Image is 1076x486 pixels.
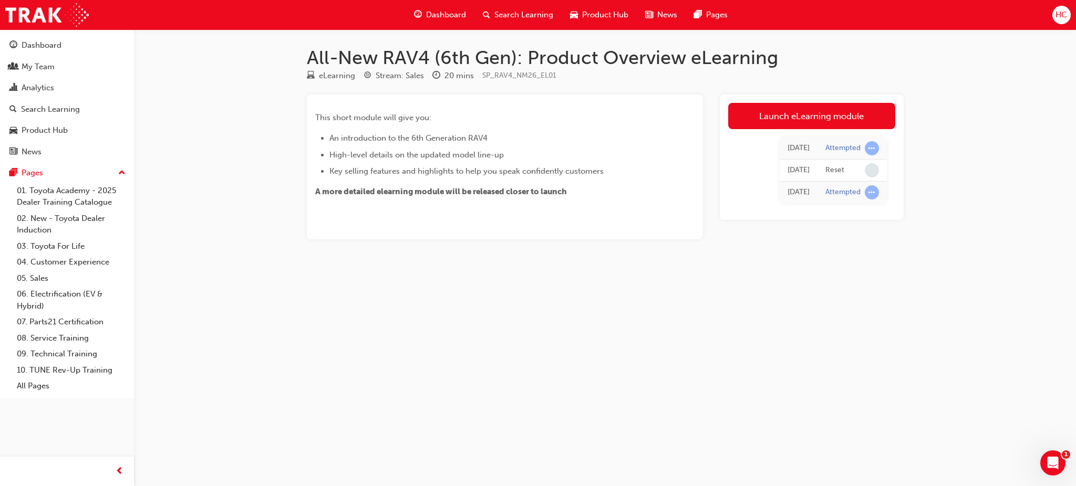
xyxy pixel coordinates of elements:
span: news-icon [9,147,17,157]
div: Mon Sep 15 2025 11:24:27 GMT+1000 (Australian Eastern Standard Time) [788,142,810,154]
span: learningRecordVerb_NONE-icon [865,163,879,177]
span: chart-icon [9,83,17,93]
a: 06. Electrification (EV & Hybrid) [13,286,130,314]
span: learningRecordVerb_ATTEMPT-icon [865,185,879,199]
span: clock-icon [432,71,440,81]
a: search-iconSearch Learning [474,4,562,26]
span: Key selling features and highlights to help you speak confidently customers [329,166,604,176]
span: HC [1056,9,1067,21]
span: Learning resource code [482,71,556,80]
a: pages-iconPages [686,4,736,26]
span: prev-icon [116,465,123,478]
span: Pages [706,9,728,21]
a: Analytics [4,78,130,98]
div: Stream [364,69,424,82]
a: 10. TUNE Rev-Up Training [13,362,130,378]
span: news-icon [645,8,653,22]
span: target-icon [364,71,371,81]
span: A more detailed elearning module will be released closer to launch [315,187,567,196]
a: My Team [4,57,130,77]
span: Dashboard [426,9,466,21]
a: News [4,142,130,162]
span: An introduction to the 6th Generation RAV4 [329,133,488,143]
div: Analytics [22,82,54,94]
div: Mon Sep 15 2025 11:24:25 GMT+1000 (Australian Eastern Standard Time) [788,164,810,176]
a: car-iconProduct Hub [562,4,637,26]
span: guage-icon [9,41,17,50]
span: search-icon [9,105,17,114]
button: DashboardMy TeamAnalyticsSearch LearningProduct HubNews [4,34,130,163]
div: 20 mins [444,70,474,82]
span: News [657,9,677,21]
div: Pages [22,167,43,179]
span: Search Learning [494,9,553,21]
button: Pages [4,163,130,183]
div: Attempted [825,143,861,153]
span: This short module will give you: [315,113,431,122]
a: Product Hub [4,121,130,140]
span: people-icon [9,62,17,72]
span: learningRecordVerb_ATTEMPT-icon [865,141,879,155]
span: car-icon [9,126,17,135]
span: 1 [1062,450,1070,459]
span: up-icon [118,166,126,180]
div: News [22,146,42,158]
a: 04. Customer Experience [13,254,130,270]
a: 07. Parts21 Certification [13,314,130,330]
div: Product Hub [22,124,68,136]
a: 03. Toyota For Life [13,238,130,255]
div: Attempted [825,187,861,197]
iframe: Intercom live chat [1040,450,1065,476]
a: 08. Service Training [13,330,130,346]
div: Dashboard [22,39,61,51]
div: eLearning [319,70,355,82]
a: All Pages [13,378,130,394]
span: guage-icon [414,8,422,22]
span: High-level details on the updated model line-up [329,150,504,160]
span: search-icon [483,8,490,22]
div: Reset [825,165,844,175]
button: HC [1052,6,1071,24]
span: car-icon [570,8,578,22]
h1: All-New RAV4 (6th Gen): Product Overview eLearning [307,46,904,69]
a: 09. Technical Training [13,346,130,362]
div: Mon Sep 15 2025 11:11:40 GMT+1000 (Australian Eastern Standard Time) [788,186,810,198]
a: 02. New - Toyota Dealer Induction [13,210,130,238]
span: pages-icon [9,168,17,178]
div: Duration [432,69,474,82]
a: Launch eLearning module [728,103,895,129]
div: Type [307,69,355,82]
a: Search Learning [4,100,130,119]
img: Trak [5,3,89,27]
div: My Team [22,61,55,73]
div: Stream: Sales [376,70,424,82]
a: news-iconNews [637,4,686,26]
span: learningResourceType_ELEARNING-icon [307,71,315,81]
a: guage-iconDashboard [406,4,474,26]
span: pages-icon [694,8,702,22]
a: 01. Toyota Academy - 2025 Dealer Training Catalogue [13,183,130,210]
a: Dashboard [4,36,130,55]
a: 05. Sales [13,270,130,287]
div: Search Learning [21,103,80,115]
span: Product Hub [582,9,628,21]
